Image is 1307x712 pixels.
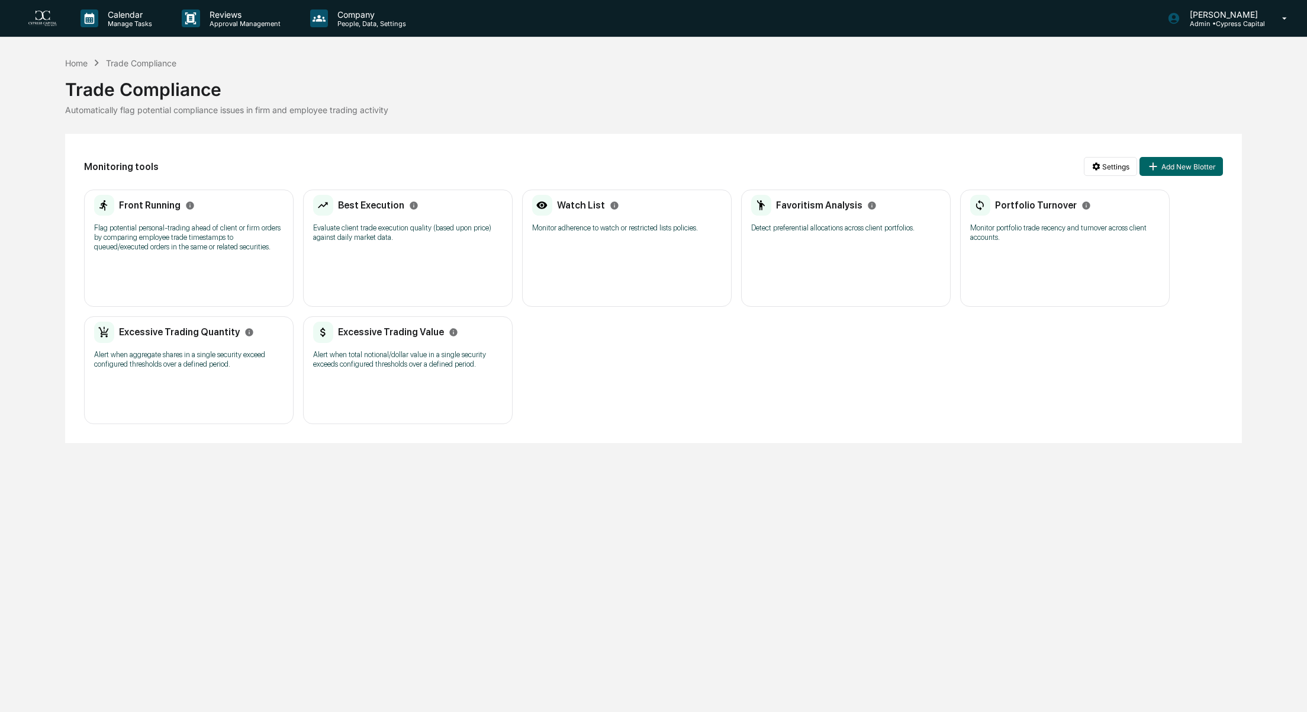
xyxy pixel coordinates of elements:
h2: Front Running [119,200,181,211]
p: Detect preferential allocations across client portfolios. [751,223,941,233]
p: Monitor portfolio trade recency and turnover across client accounts. [970,223,1160,242]
button: Add New Blotter [1139,157,1222,176]
h2: Monitoring tools [84,161,159,172]
div: Automatically flag potential compliance issues in firm and employee trading activity [65,105,1241,115]
svg: Info [1081,201,1091,210]
h2: Excessive Trading Quantity [119,326,240,338]
p: Monitor adherence to watch or restricted lists policies. [532,223,722,233]
h2: Portfolio Turnover [995,200,1077,211]
p: Calendar [98,9,158,20]
p: [PERSON_NAME] [1180,9,1265,20]
p: Reviews [200,9,286,20]
svg: Info [409,201,419,210]
div: Trade Compliance [65,69,1241,100]
img: logo [28,11,57,27]
p: Approval Management [200,20,286,28]
h2: Watch List [557,200,605,211]
svg: Info [867,201,877,210]
h2: Favoritism Analysis [776,200,862,211]
p: People, Data, Settings [328,20,412,28]
h2: Best Execution [338,200,404,211]
div: Home [65,58,88,68]
button: Settings [1084,157,1137,176]
p: Flag potential personal-trading ahead of client or firm orders by comparing employee trade timest... [94,223,284,252]
p: Company [328,9,412,20]
h2: Excessive Trading Value [338,326,444,338]
p: Evaluate client trade execution quality (based upon price) against daily market data. [313,223,503,242]
p: Manage Tasks [98,20,158,28]
svg: Info [185,201,195,210]
svg: Info [449,328,458,337]
p: Admin • Cypress Capital [1180,20,1265,28]
p: Alert when total notional/dollar value in a single security exceeds configured thresholds over a ... [313,350,503,369]
svg: Info [244,328,254,337]
p: Alert when aggregate shares in a single security exceed configured thresholds over a defined period. [94,350,284,369]
svg: Info [610,201,619,210]
div: Trade Compliance [106,58,176,68]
